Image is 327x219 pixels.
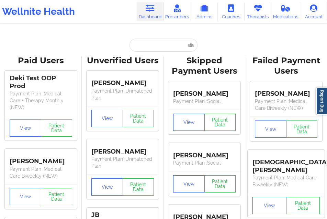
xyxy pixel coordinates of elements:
div: Paid Users [5,55,77,66]
a: Medications [271,2,300,21]
button: View [10,119,41,137]
p: Payment Plan : Unmatched Plan [91,156,154,169]
a: Dashboard [137,2,163,21]
div: Deki Test OOP Prod [10,74,72,90]
a: Therapists [245,2,271,21]
div: [PERSON_NAME] [10,153,72,166]
div: Unverified Users [87,55,159,66]
p: Payment Plan : Social [173,159,236,166]
div: [PERSON_NAME] [91,74,154,87]
button: View [10,188,41,205]
button: Patient Data [123,110,154,127]
div: JB [91,211,154,219]
a: Admins [191,2,218,21]
button: Patient Data [286,121,318,138]
p: Payment Plan : Medical Care Biweekly (NEW) [10,166,72,179]
div: Skipped Payment Users [168,55,240,77]
button: View [91,110,123,127]
div: [DEMOGRAPHIC_DATA][PERSON_NAME] [252,153,320,174]
div: [PERSON_NAME] [173,85,236,98]
p: Payment Plan : Medical Care Biweekly (NEW) [252,174,320,188]
button: View [255,121,286,138]
p: Payment Plan : Unmatched Plan [91,87,154,101]
button: View [91,178,123,196]
a: Report Bug [316,87,327,115]
button: Patient Data [204,114,236,131]
button: Patient Data [286,197,320,214]
button: Patient Data [41,188,72,205]
div: Failed Payment Users [250,55,322,77]
p: Payment Plan : Medical Care Biweekly (NEW) [255,98,317,112]
button: Patient Data [204,175,236,192]
p: Payment Plan : Social [173,98,236,105]
div: [PERSON_NAME] [173,146,236,159]
button: View [252,197,286,214]
p: Payment Plan : Medical Care + Therapy Monthly (NEW) [10,90,72,111]
div: [PERSON_NAME] [255,85,317,98]
a: Prescribers [163,2,191,21]
button: Patient Data [41,119,72,137]
button: View [173,175,205,192]
a: Account [300,2,327,21]
button: View [173,114,205,131]
button: Patient Data [123,178,154,196]
div: [PERSON_NAME] [91,143,154,156]
a: Coaches [218,2,245,21]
